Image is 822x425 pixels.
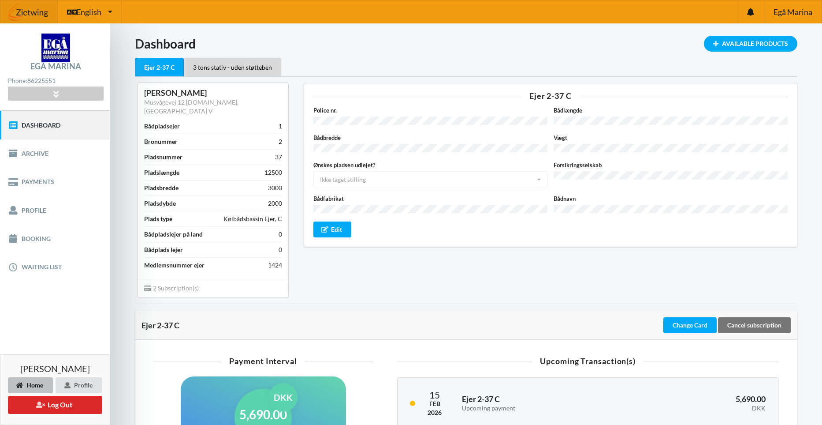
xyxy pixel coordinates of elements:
div: Pladsdybde [144,199,176,208]
div: Bådpladslejer på land [144,230,203,239]
div: 3000 [268,184,282,192]
label: Ønskes pladsen udlejet? [313,161,547,169]
div: Profile [56,377,102,393]
div: Available Products [704,36,797,52]
span: Egå Marina [774,8,812,16]
div: Change Card [663,317,717,333]
div: Home [8,377,53,393]
img: logo [41,34,70,62]
div: Edit [313,222,352,237]
div: Ejer 2-37 C [141,321,662,330]
label: Forsikringsselskab [554,161,788,169]
div: Medlemsnummer ejer [144,261,205,270]
div: 1 [279,122,282,131]
button: Log Out [8,396,102,414]
div: Ejer 2-37 C [135,58,184,77]
div: Bronummer [144,137,178,146]
div: Feb [428,399,442,408]
div: Payment Interval [154,357,372,365]
div: Egå Marina [30,62,81,70]
h3: 5,690.00 [632,394,766,412]
div: Bådpladsejer [144,122,180,131]
div: 1424 [268,261,282,270]
div: 0 [279,245,282,254]
div: Upcoming Transaction(s) [397,357,778,365]
div: 2 [279,137,282,146]
label: Bådfabrikat [313,194,547,203]
div: Plads type [144,214,172,223]
div: 37 [275,153,282,162]
div: Pladsbredde [144,184,179,192]
div: 0 [279,230,282,239]
label: Bådbredde [313,133,547,142]
div: Cancel subscription [718,317,791,333]
h1: Dashboard [135,36,797,52]
label: Bådlængde [554,106,788,115]
div: 3 tons stativ - uden støtteben [184,58,281,76]
div: 2026 [428,408,442,417]
div: 2000 [268,199,282,208]
h3: Ejer 2-37 C [462,394,619,412]
label: Bådnavn [554,194,788,203]
h1: 5,690.00 [239,406,287,422]
div: Kølbådsbassin Ejer, C [223,214,282,223]
div: Upcoming payment [462,405,619,412]
a: Musvågevej 12 [DOMAIN_NAME], [GEOGRAPHIC_DATA] V [144,98,238,115]
div: Ejer 2-37 C [313,92,788,100]
div: 12500 [264,168,282,177]
div: Phone: [8,75,103,87]
div: Pladsnummer [144,153,182,162]
label: Police nr. [313,106,547,115]
span: 2 Subscription(s) [144,284,199,292]
div: Pladslængde [144,168,179,177]
div: DKK [269,383,298,412]
div: [PERSON_NAME] [144,88,282,98]
div: DKK [632,405,766,412]
div: Bådplads lejer [144,245,183,254]
span: English [76,8,101,16]
span: [PERSON_NAME] [20,364,90,373]
div: 15 [428,390,442,399]
label: Vægt [554,133,788,142]
strong: 86225551 [27,77,56,84]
